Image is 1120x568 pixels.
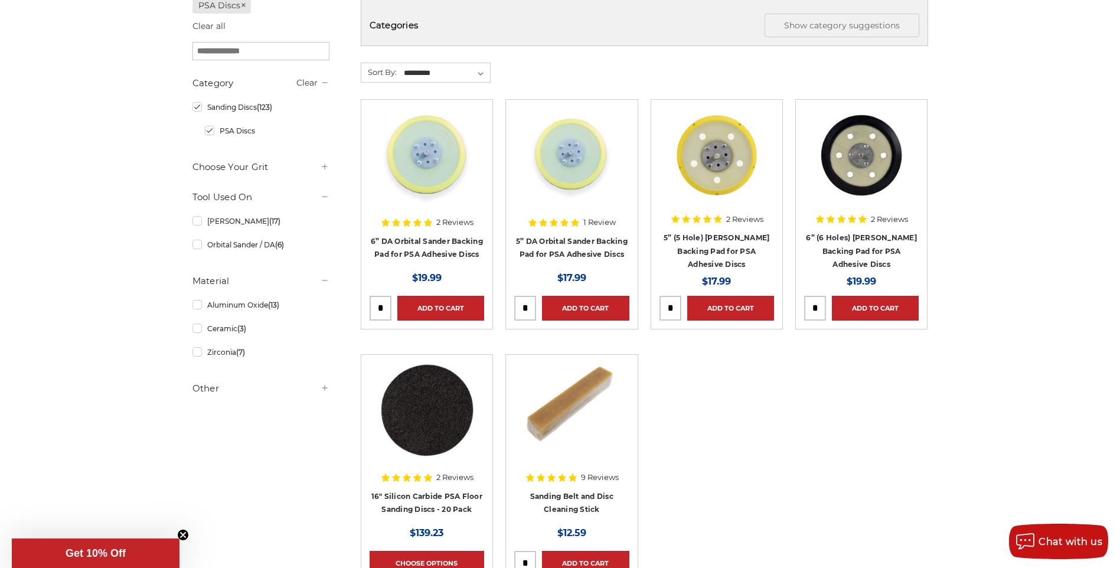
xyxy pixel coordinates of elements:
[702,276,731,287] span: $17.99
[726,216,763,223] span: 2 Reviews
[514,363,629,478] a: Sanding Belt and Disc Cleaning Stick
[12,538,179,568] div: Get 10% OffClose teaser
[192,190,329,204] h5: Tool Used On
[275,240,284,249] span: (6)
[412,272,442,283] span: $19.99
[205,120,329,141] a: PSA Discs
[659,108,774,223] a: 5” (5 Hole) DA Sander Backing Pad for PSA Adhesive Discs
[871,216,908,223] span: 2 Reviews
[687,296,774,321] a: Add to Cart
[192,97,329,117] a: Sanding Discs
[524,108,619,203] img: 5” DA Orbital Sander Backing Pad for PSA Adhesive Discs
[269,217,280,226] span: (17)
[192,211,329,231] a: [PERSON_NAME]
[192,274,329,288] h5: Material
[296,77,318,88] a: Clear
[257,103,272,112] span: (123)
[192,295,329,315] a: Aluminum Oxide
[516,237,628,259] a: 5” DA Orbital Sander Backing Pad for PSA Adhesive Discs
[557,272,586,283] span: $17.99
[814,108,909,203] img: 6” (6 Holes) DA Sander Backing Pad for PSA Adhesive Discs
[410,527,443,538] span: $139.23
[402,64,490,82] select: Sort By:
[524,363,619,458] img: Sanding Belt and Disc Cleaning Stick
[371,237,483,259] a: 6” DA Orbital Sander Backing Pad for PSA Adhesive Discs
[397,296,484,321] a: Add to Cart
[806,233,917,269] a: 6” (6 Holes) [PERSON_NAME] Backing Pad for PSA Adhesive Discs
[581,474,619,481] span: 9 Reviews
[192,318,329,339] a: Ceramic
[380,108,474,203] img: 6” DA Orbital Sander Backing Pad for PSA Adhesive Discs
[192,160,329,174] h5: Choose Your Grit
[436,474,474,481] span: 2 Reviews
[804,108,919,223] a: 6” (6 Holes) DA Sander Backing Pad for PSA Adhesive Discs
[66,547,126,559] span: Get 10% Off
[177,529,189,541] button: Close teaser
[268,301,279,309] span: (13)
[1039,536,1102,547] span: Chat with us
[530,492,613,514] a: Sanding Belt and Disc Cleaning Stick
[370,14,919,37] h5: Categories
[370,363,484,478] a: Silicon Carbide 16" PSA Floor Sanding Disc
[361,63,397,81] label: Sort By:
[557,527,586,538] span: $12.59
[670,108,764,203] img: 5” (5 Hole) DA Sander Backing Pad for PSA Adhesive Discs
[436,218,474,226] span: 2 Reviews
[765,14,919,37] button: Show category suggestions
[192,381,329,396] h5: Other
[192,342,329,363] a: Zirconia
[380,363,474,458] img: Silicon Carbide 16" PSA Floor Sanding Disc
[542,296,629,321] a: Add to Cart
[237,324,246,333] span: (3)
[192,234,329,255] a: Orbital Sander / DA
[371,492,482,514] a: 16" Silicon Carbide PSA Floor Sanding Discs - 20 Pack
[514,108,629,223] a: 5” DA Orbital Sander Backing Pad for PSA Adhesive Discs
[370,108,484,223] a: 6” DA Orbital Sander Backing Pad for PSA Adhesive Discs
[847,276,876,287] span: $19.99
[583,218,616,226] span: 1 Review
[192,76,329,90] h5: Category
[664,233,769,269] a: 5” (5 Hole) [PERSON_NAME] Backing Pad for PSA Adhesive Discs
[236,348,245,357] span: (7)
[1009,524,1108,559] button: Chat with us
[192,21,226,31] a: Clear all
[832,296,919,321] a: Add to Cart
